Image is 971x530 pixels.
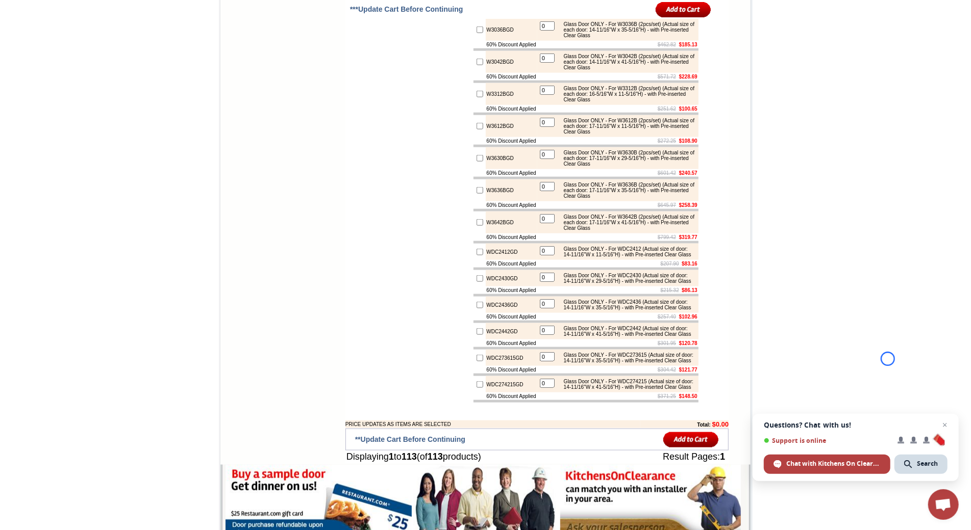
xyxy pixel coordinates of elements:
[658,138,676,144] s: $272.25
[559,246,696,257] div: Glass Door ONLY - For WDC2412 (Actual size of door: 14-11/16"W x 11-5/16"H) - with Pre-inserted C...
[2,3,10,11] img: pdf.png
[559,352,696,363] div: Glass Door ONLY - For WDC273615 (Actual size of door: 14-11/16"W x 35-5/16"H) - with Pre-inserted...
[661,287,679,293] s: $215.32
[658,234,676,240] s: $799.42
[679,170,698,176] b: $240.57
[28,46,54,57] td: Alabaster Shaker
[486,41,537,48] td: 60% Discount Applied
[559,326,696,337] div: Glass Door ONLY - For WDC2442 (Actual size of door: 14-11/16"W x 41-5/16"H) - with Pre-inserted C...
[658,393,676,399] s: $371.25
[559,21,696,38] div: Glass Door ONLY - For W3036B (2pcs/set) (Actual size of each door: 14-11/16"W x 35-5/16"H) - with...
[486,147,537,169] td: W3630BGD
[712,420,729,428] b: $0.00
[682,261,698,267] b: $83.16
[486,270,537,286] td: WDC2430GD
[55,46,86,58] td: [PERSON_NAME] Yellow Walnut
[88,46,119,58] td: [PERSON_NAME] White Shaker
[428,452,443,462] b: 113
[486,115,537,137] td: W3612BGD
[658,367,676,373] s: $304.42
[345,420,641,428] td: PRICE UPDATES AS ITEMS ARE SELECTED
[486,233,537,241] td: 60% Discount Applied
[764,421,948,429] span: Questions? Chat with us!
[679,202,698,208] b: $258.39
[559,54,696,70] div: Glass Door ONLY - For W3042B (2pcs/set) (Actual size of each door: 14-11/16"W x 41-5/16"H) - with...
[486,19,537,41] td: W3036BGD
[486,73,537,81] td: 60% Discount Applied
[939,419,951,431] span: Close chat
[486,376,537,392] td: WDC274215GD
[679,340,698,346] b: $120.78
[486,392,537,400] td: 60% Discount Applied
[402,452,417,462] b: 113
[658,314,676,320] s: $257.40
[559,150,696,167] div: Glass Door ONLY - For W3630B (2pcs/set) (Actual size of each door: 17-11/16"W x 29-5/16"H) - with...
[486,260,537,268] td: 60% Discount Applied
[679,74,698,79] b: $228.69
[486,179,537,201] td: W3636BGD
[764,455,890,474] div: Chat with Kitchens On Clearance
[355,435,465,443] span: **Update Cart Before Continuing
[603,450,729,463] td: Result Pages:
[486,105,537,113] td: 60% Discount Applied
[559,299,696,310] div: Glass Door ONLY - For WDC2436 (Actual size of door: 14-11/16"W x 35-5/16"H) - with Pre-inserted C...
[12,4,83,10] b: Price Sheet View in PDF Format
[175,46,201,57] td: Bellmonte Maple
[682,287,698,293] b: $86.13
[486,201,537,209] td: 60% Discount Applied
[658,74,676,79] s: $571.72
[720,452,725,462] b: 1
[559,273,696,284] div: Glass Door ONLY - For WDC2430 (Actual size of door: 14-11/16"W x 29-5/16"H) - with Pre-inserted C...
[679,42,698,47] b: $185.13
[764,437,890,444] span: Support is online
[486,339,537,347] td: 60% Discount Applied
[679,367,698,373] b: $121.77
[658,170,676,176] s: $601.42
[658,340,676,346] s: $301.95
[656,1,711,18] input: Add to Cart
[559,182,696,199] div: Glass Door ONLY - For W3636B (2pcs/set) (Actual size of each door: 17-11/16"W x 35-5/16"H) - with...
[486,51,537,73] td: W3042BGD
[559,118,696,135] div: Glass Door ONLY - For W3612B (2pcs/set) (Actual size of each door: 17-11/16"W x 11-5/16"H) - with...
[12,2,83,10] a: Price Sheet View in PDF Format
[559,214,696,231] div: Glass Door ONLY - For W3642B (2pcs/set) (Actual size of each door: 17-11/16"W x 41-5/16"H) - with...
[661,261,679,267] s: $207.90
[486,297,537,313] td: WDC2436GD
[559,86,696,102] div: Glass Door ONLY - For W3312B (2pcs/set) (Actual size of each door: 16-5/16"W x 11-5/16"H) - with ...
[486,169,537,177] td: 60% Discount Applied
[658,202,676,208] s: $645.97
[486,323,537,339] td: WDC2442GD
[663,431,719,448] input: Add to Cart
[345,450,603,463] td: Displaying to (of products)
[894,455,948,474] div: Search
[486,137,537,145] td: 60% Discount Applied
[350,5,463,13] span: ***Update Cart Before Continuing
[679,106,698,112] b: $100.65
[486,83,537,105] td: W3312BGD
[658,42,676,47] s: $462.82
[486,350,537,366] td: WDC273615GD
[389,452,394,462] b: 1
[486,313,537,321] td: 60% Discount Applied
[679,393,698,399] b: $148.50
[559,379,696,390] div: Glass Door ONLY - For WDC274215 (Actual size of door: 14-11/16"W x 41-5/16"H) - with Pre-inserted...
[679,138,698,144] b: $108.90
[658,106,676,112] s: $251.62
[486,244,537,260] td: WDC2412GD
[486,211,537,233] td: W3642BGD
[147,46,173,58] td: Beachwood Oak Shaker
[928,489,959,520] div: Open chat
[786,459,881,468] span: Chat with Kitchens On Clearance
[486,286,537,294] td: 60% Discount Applied
[679,234,698,240] b: $319.77
[120,46,146,57] td: Baycreek Gray
[917,459,938,468] span: Search
[697,422,710,428] b: Total:
[679,314,698,320] b: $102.96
